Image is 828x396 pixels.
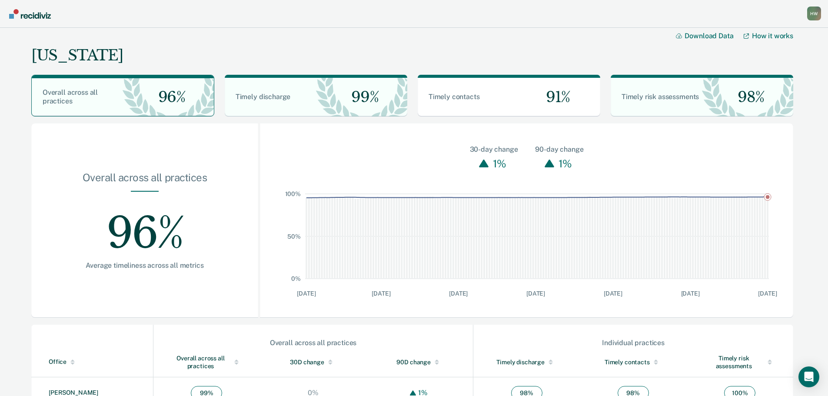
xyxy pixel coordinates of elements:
div: H W [807,7,821,20]
text: [DATE] [372,290,390,297]
th: Toggle SortBy [153,347,259,377]
div: Overall across all practices [171,354,243,370]
div: Timely discharge [491,358,562,366]
th: Toggle SortBy [260,347,366,377]
text: [DATE] [297,290,316,297]
button: Download Data [676,32,744,40]
span: Overall across all practices [43,88,98,105]
span: 98% [731,88,765,106]
div: 1% [556,155,574,172]
th: Toggle SortBy [31,347,153,377]
text: [DATE] [449,290,468,297]
div: 1% [491,155,509,172]
button: Profile dropdown button [807,7,821,20]
div: 90D change [384,358,456,366]
th: Toggle SortBy [366,347,473,377]
div: Individual practices [474,339,793,347]
text: [DATE] [604,290,622,297]
div: Average timeliness across all metrics [59,261,230,270]
th: Toggle SortBy [473,347,580,377]
div: Timely risk assessments [704,354,776,370]
div: Overall across all practices [59,171,230,191]
th: Toggle SortBy [687,347,794,377]
span: Timely discharge [236,93,290,101]
span: Timely contacts [429,93,480,101]
text: [DATE] [758,290,777,297]
div: 30D change [277,358,349,366]
text: [DATE] [681,290,700,297]
div: [US_STATE] [31,47,123,64]
span: 96% [151,88,186,106]
span: 91% [539,88,570,106]
a: [PERSON_NAME] [49,389,98,396]
div: 30-day change [470,144,518,155]
div: Overall across all practices [154,339,472,347]
th: Toggle SortBy [580,347,686,377]
a: How it works [744,32,793,40]
div: Timely contacts [597,358,669,366]
div: Office [49,358,150,366]
div: 96% [59,192,230,261]
text: [DATE] [526,290,545,297]
div: Open Intercom Messenger [798,366,819,387]
div: 90-day change [535,144,583,155]
span: Timely risk assessments [622,93,699,101]
img: Recidiviz [9,9,51,19]
span: 99% [344,88,379,106]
